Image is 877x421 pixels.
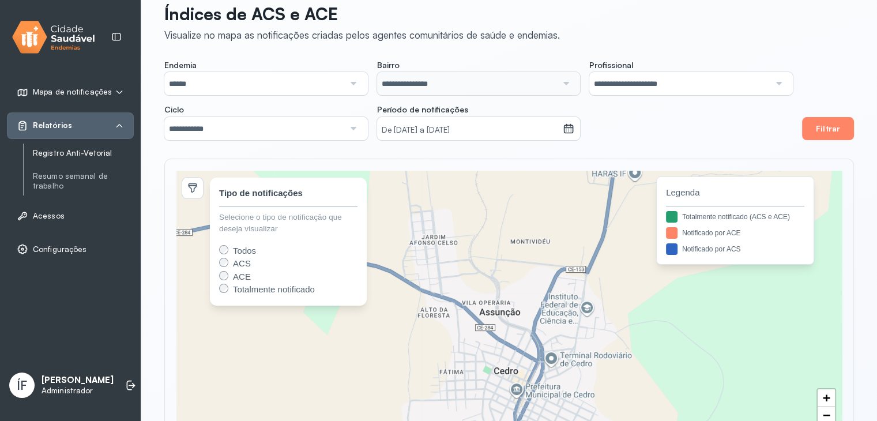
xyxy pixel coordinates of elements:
span: Ciclo [164,104,184,115]
span: ACE [233,272,251,281]
span: Totalmente notificado [233,284,315,294]
span: Período de notificações [377,104,468,115]
a: Resumo semanal de trabalho [33,171,134,191]
span: Relatórios [33,121,72,130]
small: De [DATE] a [DATE] [382,125,558,136]
p: Índices de ACS e ACE [164,3,560,24]
div: Visualize no mapa as notificações criadas pelos agentes comunitários de saúde e endemias. [164,29,560,41]
p: [PERSON_NAME] [42,375,114,386]
img: logo.svg [12,18,95,56]
button: Filtrar [802,117,854,140]
a: Registro Anti-Vetorial [33,146,134,160]
span: Endemia [164,60,197,70]
a: Configurações [17,243,124,255]
p: Administrador [42,386,114,396]
div: Totalmente notificado (ACS e ACE) [682,212,790,222]
span: Bairro [377,60,400,70]
a: Acessos [17,210,124,221]
span: ÍF [17,378,27,393]
div: Notificado por ACS [682,244,740,254]
a: Zoom in [818,389,835,407]
span: + [823,390,830,405]
div: Notificado por ACE [682,228,740,238]
a: Resumo semanal de trabalho [33,169,134,193]
div: Tipo de notificações [219,187,303,200]
span: Mapa de notificações [33,87,112,97]
span: Profissional [589,60,633,70]
a: Registro Anti-Vetorial [33,148,134,158]
div: Selecione o tipo de notificação que deseja visualizar [219,212,357,235]
span: Legenda [666,186,804,200]
span: Todos [233,246,256,255]
span: Acessos [33,211,65,221]
span: ACS [233,258,251,268]
span: Configurações [33,245,86,254]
